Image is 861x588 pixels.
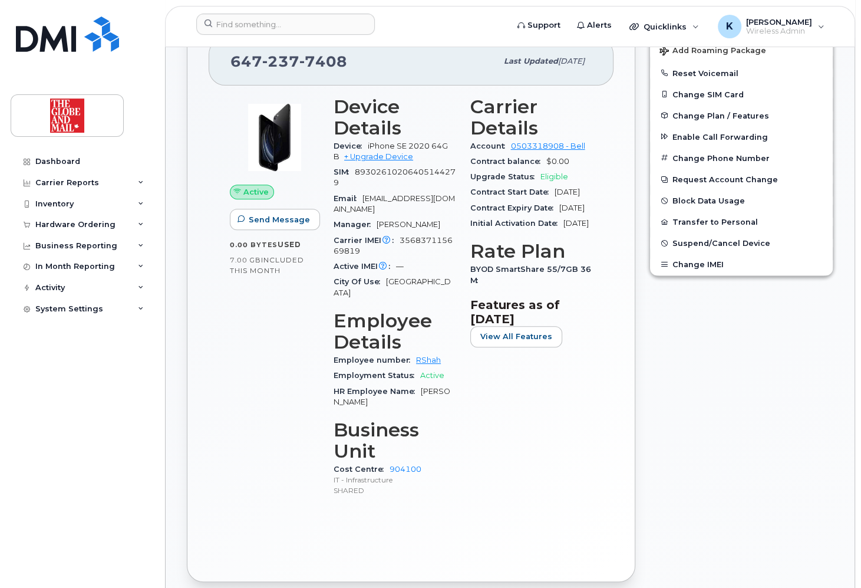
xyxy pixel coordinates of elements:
[746,17,812,27] span: [PERSON_NAME]
[334,96,456,139] h3: Device Details
[672,132,768,141] span: Enable Call Forwarding
[558,57,585,65] span: [DATE]
[650,126,833,147] button: Enable Call Forwarding
[249,214,310,225] span: Send Message
[299,52,347,70] span: 7408
[334,387,450,406] span: [PERSON_NAME]
[470,172,540,181] span: Upgrade Status
[334,419,456,462] h3: Business Unit
[230,256,261,264] span: 7.00 GB
[650,211,833,232] button: Transfer to Personal
[672,111,769,120] span: Change Plan / Features
[334,236,400,245] span: Carrier IMEI
[546,157,569,166] span: $0.00
[334,485,456,495] p: SHARED
[650,254,833,275] button: Change IMEI
[470,188,555,196] span: Contract Start Date
[509,14,569,37] a: Support
[480,331,552,342] span: View All Features
[334,277,386,286] span: City Of Use
[504,57,558,65] span: Last updated
[672,239,770,248] span: Suspend/Cancel Device
[650,38,833,62] button: Add Roaming Package
[334,167,355,176] span: SIM
[334,262,396,271] span: Active IMEI
[334,194,455,213] span: [EMAIL_ADDRESS][DOMAIN_NAME]
[470,265,591,284] span: BYOD SmartShare 55/7GB 36M
[334,371,420,380] span: Employment Status
[334,236,453,255] span: 356837115669819
[644,22,687,31] span: Quicklinks
[334,142,368,150] span: Device
[334,194,362,203] span: Email
[230,209,320,230] button: Send Message
[334,142,448,161] span: iPhone SE 2020 64GB
[470,219,563,228] span: Initial Activation Date
[344,152,413,161] a: + Upgrade Device
[230,255,304,275] span: included this month
[396,262,404,271] span: —
[650,232,833,254] button: Suspend/Cancel Device
[587,19,612,31] span: Alerts
[470,157,546,166] span: Contract balance
[650,190,833,211] button: Block Data Usage
[650,84,833,105] button: Change SIM Card
[470,241,593,262] h3: Rate Plan
[239,102,310,173] img: image20231002-3703462-2fle3a.jpeg
[470,203,559,212] span: Contract Expiry Date
[470,298,593,326] h3: Features as of [DATE]
[334,387,421,396] span: HR Employee Name
[243,186,269,198] span: Active
[559,203,585,212] span: [DATE]
[334,475,456,485] p: IT - Infrastructure
[569,14,620,37] a: Alerts
[196,14,375,35] input: Find something...
[527,19,560,31] span: Support
[621,15,707,38] div: Quicklinks
[710,15,833,38] div: Keith
[334,356,416,364] span: Employee number
[416,356,441,364] a: RShah
[540,172,568,181] span: Eligible
[555,188,580,196] span: [DATE]
[659,46,766,57] span: Add Roaming Package
[334,220,377,229] span: Manager
[470,142,511,150] span: Account
[334,465,390,474] span: Cost Centre
[334,310,456,353] h3: Employee Details
[511,142,585,150] a: 0503318908 - Bell
[650,63,833,84] button: Reset Voicemail
[420,371,444,380] span: Active
[726,19,733,34] span: K
[262,52,299,70] span: 237
[230,241,278,249] span: 0.00 Bytes
[746,27,812,36] span: Wireless Admin
[334,277,451,297] span: [GEOGRAPHIC_DATA]
[390,465,421,474] a: 904100
[230,52,347,70] span: 647
[650,147,833,169] button: Change Phone Number
[334,167,456,187] span: 89302610206405144279
[563,219,589,228] span: [DATE]
[470,96,593,139] h3: Carrier Details
[278,240,301,249] span: used
[377,220,440,229] span: [PERSON_NAME]
[650,169,833,190] button: Request Account Change
[650,105,833,126] button: Change Plan / Features
[470,326,562,347] button: View All Features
